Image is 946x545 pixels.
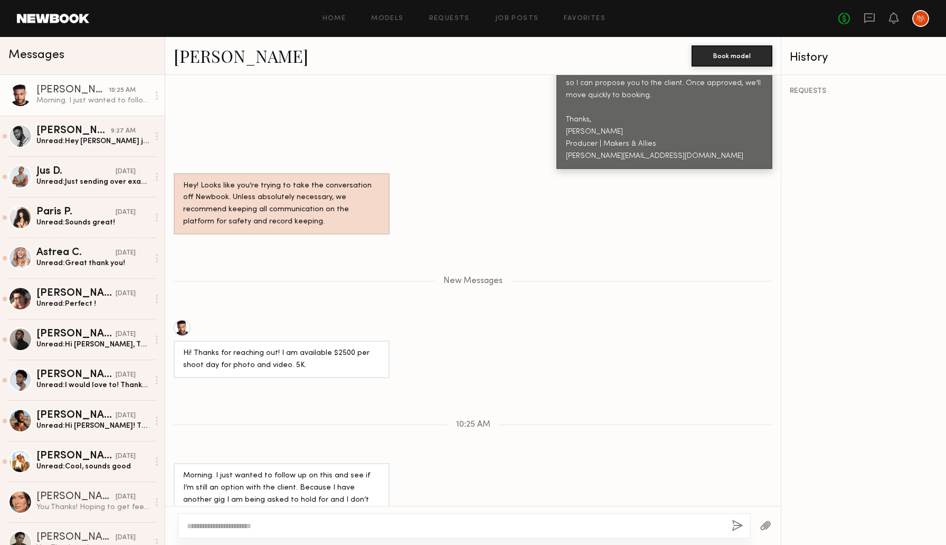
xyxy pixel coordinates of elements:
div: Morning. I just wanted to follow up on this and see if I’m still an option with the client. Becau... [183,470,380,519]
div: [DATE] [116,248,136,258]
div: Unread: Great thank you! [36,258,149,268]
a: Job Posts [495,15,539,22]
a: Favorites [564,15,606,22]
div: [PERSON_NAME] [36,492,116,502]
div: [PERSON_NAME] [36,410,116,421]
div: Unread: Sounds great! [36,218,149,228]
div: History [790,52,938,64]
div: [PERSON_NAME] [36,532,116,543]
a: Home [323,15,346,22]
a: Models [371,15,403,22]
div: [PERSON_NAME] [36,126,111,136]
div: Unread: Perfect ! [36,299,149,309]
div: [DATE] [116,208,136,218]
div: Hey! Looks like you’re trying to take the conversation off Newbook. Unless absolutely necessary, ... [183,180,380,229]
span: 10:25 AM [456,420,490,429]
div: Unread: I would love to! Thanks for reaching out. My rate is 3k a day because of the video aspect... [36,380,149,390]
div: [PERSON_NAME] [36,288,116,299]
div: Unread: Hi [PERSON_NAME]! Thanks for reaching out. I absolutely would love to shoot with you guys... [36,421,149,431]
div: Unread: Cool, sounds good [36,462,149,472]
div: [DATE] [116,492,136,502]
div: Astrea C. [36,248,116,258]
div: [PERSON_NAME] [36,451,116,462]
span: Messages [8,49,64,61]
button: Book model [692,45,772,67]
div: [DATE] [116,330,136,340]
div: You: Thanks! Hoping to get feedback from them this week! [36,502,149,512]
div: Unread: Hey [PERSON_NAME] just making sure you saw my message [36,136,149,146]
span: New Messages [443,277,503,286]
div: [DATE] [116,533,136,543]
div: [DATE] [116,370,136,380]
a: Book model [692,51,772,60]
a: Requests [429,15,470,22]
div: [DATE] [116,289,136,299]
div: 10:25 AM [109,86,136,96]
a: [PERSON_NAME] [174,44,308,67]
div: Paris P. [36,207,116,218]
div: Hi! Thanks for reaching out! I am available $2500 per shoot day for photo and video. 5K. [183,347,380,372]
div: 9:27 AM [111,126,136,136]
div: [PERSON_NAME] [36,85,109,96]
div: Morning. I just wanted to follow up on this and see if I’m still an option with the client. Becau... [36,96,149,106]
div: [DATE] [116,167,136,177]
div: [DATE] [116,411,136,421]
div: [PERSON_NAME] [36,370,116,380]
div: Unread: Just sending over exact rate info. All rates are on a per day basis. 5 hour production da... [36,177,149,187]
div: Jus D. [36,166,116,177]
div: [PERSON_NAME] [36,329,116,340]
div: Unread: Hi [PERSON_NAME], Thank you for reaching out—this project sounds great, and I’d love to b... [36,340,149,350]
div: [DATE] [116,452,136,462]
div: REQUESTS [790,88,938,95]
